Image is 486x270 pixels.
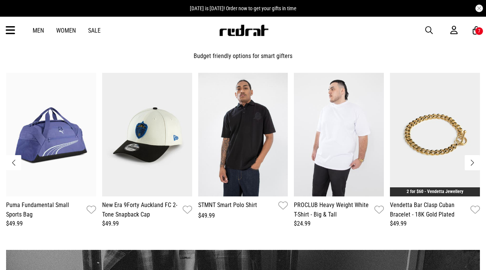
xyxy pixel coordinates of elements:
[6,73,96,229] div: 6 / 13
[390,73,480,229] div: 10 / 13
[198,200,257,211] a: STMNT Smart Polo Shirt
[294,73,384,197] img: Proclub Heavy Weight White T-shirt - Big & Tall in White
[390,73,480,197] img: Vendetta Bar Clasp Cuban Bracelet - 18k Gold Plated in Gold
[6,3,29,26] button: Open LiveChat chat widget
[6,219,96,228] div: $49.99
[56,27,76,34] a: Women
[219,25,269,36] img: Redrat logo
[33,27,44,34] a: Men
[390,219,480,228] div: $49.99
[198,211,288,220] div: $49.99
[102,73,192,197] img: New Era 9forty Auckland Fc 2-tone Snapback Cap in White
[294,73,384,229] div: 9 / 13
[6,73,96,197] img: Puma Fundamental Small Sports Bag in Blue
[102,219,192,228] div: $49.99
[6,200,84,219] a: Puma Fundamental Small Sports Bag
[473,27,480,35] a: 7
[294,200,371,219] a: PROCLUB Heavy Weight White T-Shirt - Big & Tall
[294,219,384,228] div: $24.99
[390,200,467,219] a: Vendetta Bar Clasp Cuban Bracelet - 18K Gold Plated
[6,155,21,170] button: Previous slide
[102,200,180,219] a: New Era 9Forty Auckland FC 2-Tone Snapback Cap
[198,73,288,221] div: 8 / 13
[198,73,288,197] img: Stmnt Smart Polo Shirt in Black
[465,155,480,170] button: Next slide
[102,73,192,229] div: 7 / 13
[88,27,101,34] a: Sale
[407,189,463,194] a: 2 for $60 - Vendetta Jewellery
[478,28,480,34] div: 7
[12,52,474,61] p: Budget friendly options for smart gifters
[190,5,297,11] span: [DATE] is [DATE]! Order now to get your gifts in time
